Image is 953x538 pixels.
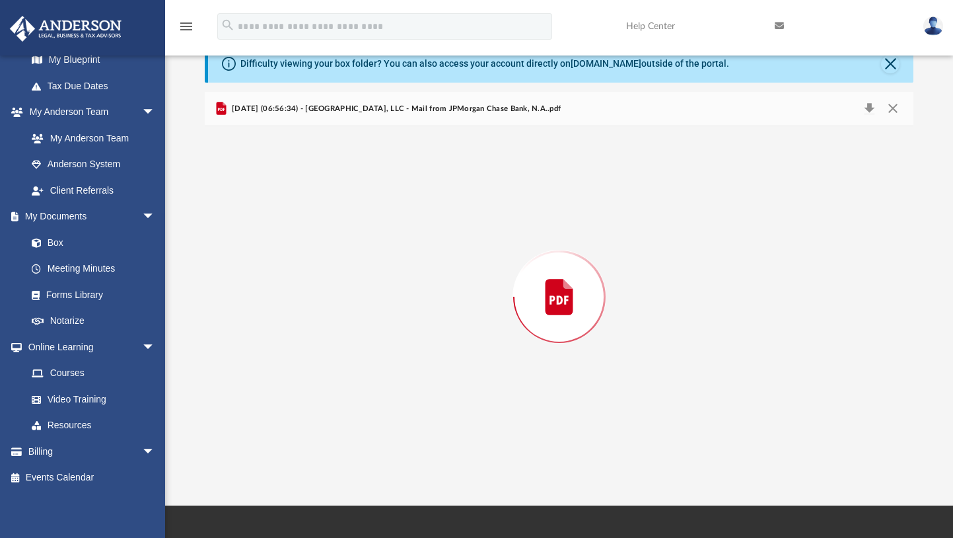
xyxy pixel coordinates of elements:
[229,103,561,115] span: [DATE] (06:56:34) - [GEOGRAPHIC_DATA], LLC - Mail from JPMorgan Chase Bank, N.A..pdf
[240,57,729,71] div: Difficulty viewing your box folder? You can also access your account directly on outside of the p...
[18,229,162,256] a: Box
[857,100,881,118] button: Download
[9,465,175,491] a: Events Calendar
[18,308,168,334] a: Notarize
[18,386,162,412] a: Video Training
[881,55,900,73] button: Close
[18,282,162,308] a: Forms Library
[9,204,168,230] a: My Documentsarrow_drop_down
[142,334,168,361] span: arrow_drop_down
[221,18,235,32] i: search
[18,412,168,439] a: Resources
[18,125,162,151] a: My Anderson Team
[18,47,168,73] a: My Blueprint
[18,177,168,204] a: Client Referrals
[142,438,168,465] span: arrow_drop_down
[142,99,168,126] span: arrow_drop_down
[571,58,641,69] a: [DOMAIN_NAME]
[205,92,914,468] div: Preview
[142,204,168,231] span: arrow_drop_down
[178,25,194,34] a: menu
[18,256,168,282] a: Meeting Minutes
[178,19,194,34] i: menu
[9,99,168,126] a: My Anderson Teamarrow_drop_down
[18,73,175,99] a: Tax Due Dates
[18,360,168,387] a: Courses
[9,438,175,465] a: Billingarrow_drop_down
[6,16,125,42] img: Anderson Advisors Platinum Portal
[923,17,943,36] img: User Pic
[881,100,905,118] button: Close
[18,151,168,178] a: Anderson System
[9,334,168,360] a: Online Learningarrow_drop_down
